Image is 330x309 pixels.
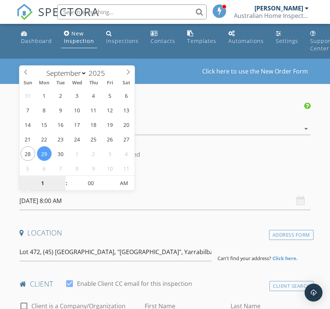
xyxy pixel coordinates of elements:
[102,146,117,161] span: October 3, 2025
[19,228,311,238] h4: Location
[52,81,69,85] span: Tue
[70,161,84,175] span: October 8, 2025
[37,88,52,103] span: September 1, 2025
[19,279,311,289] h4: client
[53,161,68,175] span: October 7, 2025
[16,4,33,20] img: The Best Home Inspection Software - Spectora
[21,146,35,161] span: September 28, 2025
[16,10,99,26] a: SPECTORA
[61,27,97,48] a: New Inspection
[86,103,101,117] span: September 11, 2025
[114,176,135,191] span: Click to toggle
[102,88,117,103] span: September 5, 2025
[70,146,84,161] span: October 1, 2025
[70,132,84,146] span: September 24, 2025
[272,255,298,262] strong: Click here.
[53,117,68,132] span: September 16, 2025
[119,117,133,132] span: September 20, 2025
[21,132,35,146] span: September 21, 2025
[18,27,55,48] a: Dashboard
[37,103,52,117] span: September 8, 2025
[19,177,311,187] h4: Date/Time
[187,37,216,44] div: Templates
[228,37,264,44] div: Automations
[53,103,68,117] span: September 9, 2025
[119,161,133,175] span: October 11, 2025
[106,37,139,44] div: Inspections
[86,88,101,103] span: September 4, 2025
[305,284,323,302] div: Open Intercom Messenger
[234,12,309,19] div: Australian Home Inspection Services Pty Ltd
[21,37,52,44] div: Dashboard
[102,117,117,132] span: September 19, 2025
[184,27,219,48] a: Templates
[64,30,94,44] div: New Inspection
[19,243,212,261] input: Address Search
[65,176,68,191] span: :
[37,146,52,161] span: September 29, 2025
[102,132,117,146] span: September 26, 2025
[57,4,207,19] input: Search everything...
[53,132,68,146] span: September 23, 2025
[151,37,175,44] div: Contacts
[38,4,99,19] span: SPECTORA
[225,27,267,48] a: Automations (Basic)
[103,27,142,48] a: Inspections
[21,103,35,117] span: September 7, 2025
[202,68,308,74] a: Click here to use the New Order Form
[37,161,52,175] span: October 6, 2025
[70,103,84,117] span: September 10, 2025
[37,132,52,146] span: September 22, 2025
[21,88,35,103] span: August 31, 2025
[86,117,101,132] span: September 18, 2025
[273,27,301,48] a: Settings
[86,132,101,146] span: September 25, 2025
[102,81,118,85] span: Fri
[255,4,303,12] div: [PERSON_NAME]
[119,103,133,117] span: September 13, 2025
[77,280,192,287] label: Enable Client CC email for this inspection
[102,103,117,117] span: September 12, 2025
[22,65,188,78] h1: New Inspection
[218,255,271,262] span: Can't find your address?
[19,81,36,85] span: Sun
[53,88,68,103] span: September 2, 2025
[53,146,68,161] span: September 30, 2025
[36,81,52,85] span: Mon
[276,37,298,44] div: Settings
[19,192,311,210] input: Select date
[21,117,35,132] span: September 14, 2025
[269,230,314,240] div: Address Form
[70,117,84,132] span: September 17, 2025
[86,146,101,161] span: October 2, 2025
[119,132,133,146] span: September 27, 2025
[269,281,314,291] div: Client Search
[19,102,311,112] h4: INSPECTOR(S)
[69,81,85,85] span: Wed
[119,88,133,103] span: September 6, 2025
[118,81,135,85] span: Sat
[37,117,52,132] span: September 15, 2025
[302,124,311,133] i: arrow_drop_down
[85,81,102,85] span: Thu
[102,161,117,175] span: October 10, 2025
[119,146,133,161] span: October 4, 2025
[86,161,101,175] span: October 9, 2025
[148,27,178,48] a: Contacts
[87,68,111,78] input: Year
[70,88,84,103] span: September 3, 2025
[21,161,35,175] span: October 5, 2025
